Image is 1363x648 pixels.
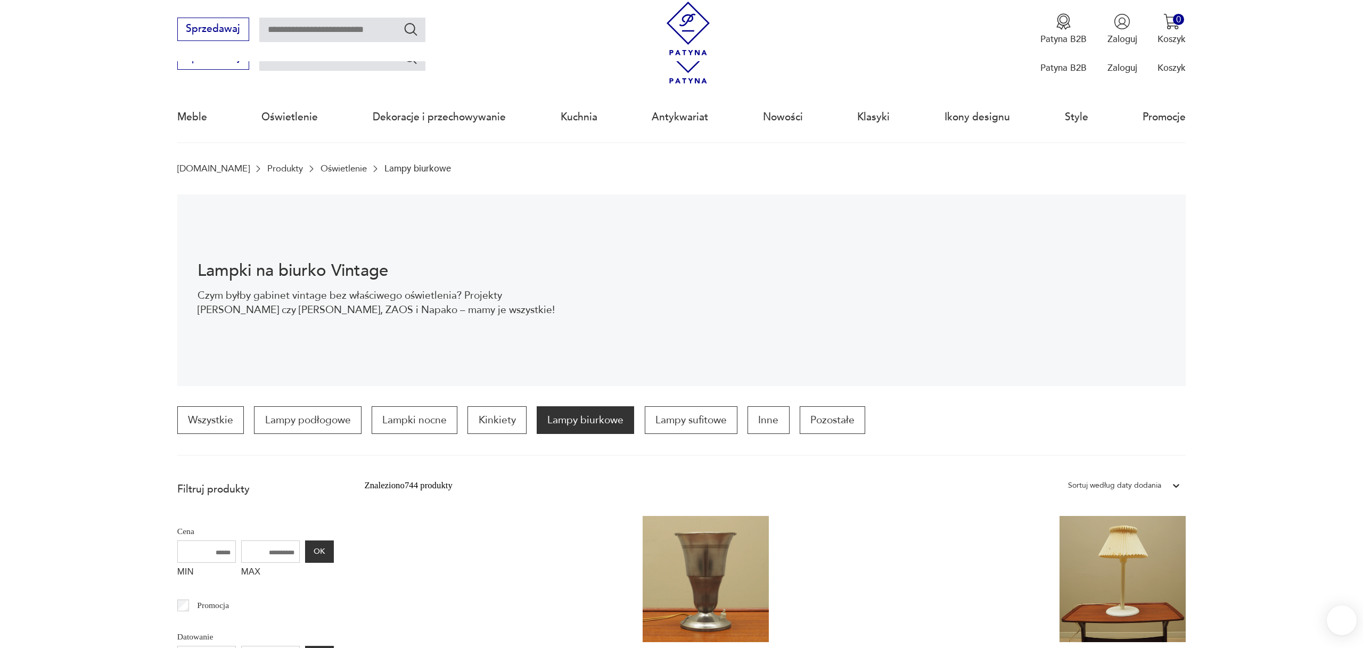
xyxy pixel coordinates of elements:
div: Sortuj według daty dodania [1068,479,1161,493]
a: Lampy podłogowe [254,406,361,434]
img: Ikonka użytkownika [1114,13,1130,30]
a: Lampy sufitowe [645,406,737,434]
label: MIN [177,563,236,583]
a: Meble [177,93,207,142]
img: Ikona medalu [1055,13,1072,30]
a: Wszystkie [177,406,244,434]
p: Filtruj produkty [177,482,334,496]
a: Sprzedawaj [177,26,249,34]
a: Kuchnia [561,93,597,142]
img: Patyna - sklep z meblami i dekoracjami vintage [661,2,715,55]
button: Szukaj [403,50,418,65]
p: Zaloguj [1107,33,1137,45]
a: Ikona medaluPatyna B2B [1040,13,1087,45]
a: Antykwariat [652,93,708,142]
a: Inne [748,406,789,434]
a: Klasyki [857,93,890,142]
p: Promocja [197,598,229,612]
p: Patyna B2B [1040,62,1087,74]
button: 0Koszyk [1157,13,1186,45]
a: Oświetlenie [321,163,367,174]
button: Szukaj [403,21,418,37]
p: Czym byłby gabinet vintage bez właściwego oświetlenia? Projekty [PERSON_NAME] czy [PERSON_NAME], ... [198,289,560,317]
button: OK [305,540,334,563]
a: Pozostałe [800,406,865,434]
iframe: Smartsupp widget button [1327,605,1357,635]
label: MAX [241,563,300,583]
a: Lampy biurkowe [537,406,634,434]
button: Zaloguj [1107,13,1137,45]
a: Promocje [1143,93,1186,142]
div: Znaleziono 744 produkty [364,479,452,493]
p: Cena [177,524,334,538]
img: Ikona koszyka [1163,13,1180,30]
a: Produkty [267,163,303,174]
div: 0 [1173,14,1184,25]
img: 59de657ae7cec28172f985f34cc39cd0.jpg [581,194,1186,386]
button: Patyna B2B [1040,13,1087,45]
a: Style [1065,93,1088,142]
a: Dekoracje i przechowywanie [373,93,506,142]
button: Sprzedawaj [177,18,249,41]
p: Koszyk [1157,62,1186,74]
h1: Lampki na biurko Vintage [198,263,560,278]
a: Lampki nocne [372,406,457,434]
a: Nowości [763,93,803,142]
p: Koszyk [1157,33,1186,45]
a: Oświetlenie [261,93,318,142]
p: Zaloguj [1107,62,1137,74]
p: Patyna B2B [1040,33,1087,45]
a: [DOMAIN_NAME] [177,163,250,174]
p: Lampy biurkowe [384,163,451,174]
a: Sprzedawaj [177,54,249,63]
a: Ikony designu [945,93,1010,142]
p: Datowanie [177,630,334,644]
a: Kinkiety [467,406,526,434]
